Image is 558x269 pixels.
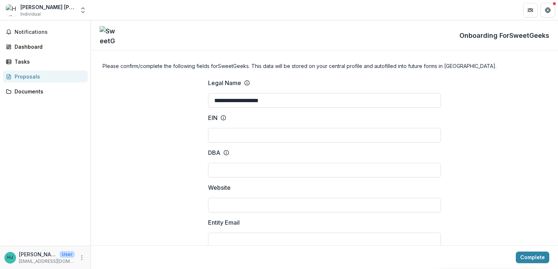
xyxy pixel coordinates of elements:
div: Proposals [15,73,82,80]
button: Notifications [3,26,88,38]
div: Hellen Jones [7,255,13,260]
p: DBA [208,148,220,157]
a: Proposals [3,71,88,83]
p: EIN [208,113,218,122]
p: Website [208,183,231,192]
span: Individual [20,11,41,17]
a: Dashboard [3,41,88,53]
button: Get Help [541,3,555,17]
p: Entity Email [208,218,240,227]
button: Complete [516,252,549,263]
div: Tasks [15,58,82,65]
div: [PERSON_NAME] [PERSON_NAME] [20,3,75,11]
button: More [77,253,86,262]
img: SweetGeeks logo [100,26,118,44]
p: Legal Name [208,79,241,87]
a: Tasks [3,56,88,68]
img: Hellen Jones Elbling [6,4,17,16]
p: Onboarding For SweetGeeks [459,31,549,40]
button: Partners [523,3,538,17]
p: User [60,251,75,258]
div: Documents [15,88,82,95]
h4: Please confirm/complete the following fields for SweetGeeks . This data will be stored on your ce... [103,62,546,70]
button: Open entity switcher [78,3,88,17]
span: Notifications [15,29,85,35]
a: Documents [3,85,88,97]
div: Dashboard [15,43,82,51]
p: [PERSON_NAME] [19,250,57,258]
p: [EMAIL_ADDRESS][DOMAIN_NAME] [19,258,75,265]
